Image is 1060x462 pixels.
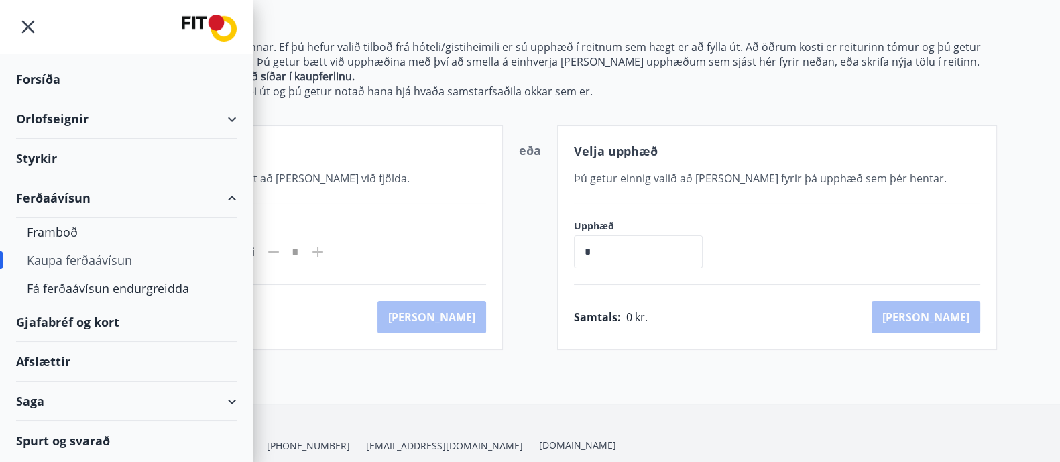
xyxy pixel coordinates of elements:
div: Spurt og svarað [16,421,237,460]
div: Afslættir [16,342,237,382]
span: 0 kr. [626,310,648,325]
div: Styrkir [16,139,237,178]
span: eða [519,142,541,158]
span: [EMAIL_ADDRESS][DOMAIN_NAME] [366,439,523,453]
p: Hér getur þú valið upphæð ávísunarinnar. Ef þú hefur valið tilboð frá hóteli/gistiheimili er sú u... [64,40,997,69]
button: menu [16,15,40,39]
div: Orlofseignir [16,99,237,139]
span: [PHONE_NUMBER] [267,439,350,453]
div: Forsíða [16,60,237,99]
img: union_logo [182,15,237,42]
span: Velja upphæð [574,143,658,159]
span: Samtals : [574,310,621,325]
p: Mundu að ferðaávísunin rennur aldrei út og þú getur notað hana hjá hvaða samstarfsaðila okkar sem... [64,84,997,99]
div: Saga [16,382,237,421]
a: [DOMAIN_NAME] [539,439,616,451]
div: Framboð [27,218,226,246]
div: Kaupa ferðaávísun [27,246,226,274]
div: Ferðaávísun [16,178,237,218]
div: Gjafabréf og kort [16,302,237,342]
label: Upphæð [574,219,716,233]
div: Fá ferðaávísun endurgreidda [27,274,226,302]
span: Þú getur einnig valið að [PERSON_NAME] fyrir þá upphæð sem þér hentar. [574,171,947,186]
